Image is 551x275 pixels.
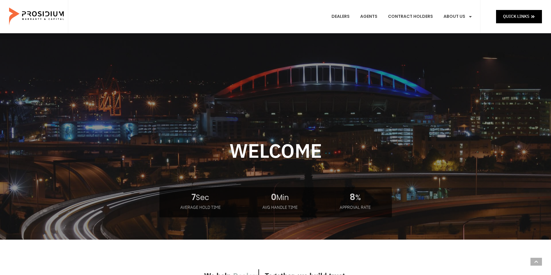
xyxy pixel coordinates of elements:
[503,13,529,20] span: Quick Links
[356,5,382,28] a: Agents
[439,5,477,28] a: About Us
[496,10,542,23] a: Quick Links
[327,5,477,28] nav: Menu
[327,5,354,28] a: Dealers
[383,5,437,28] a: Contract Holders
